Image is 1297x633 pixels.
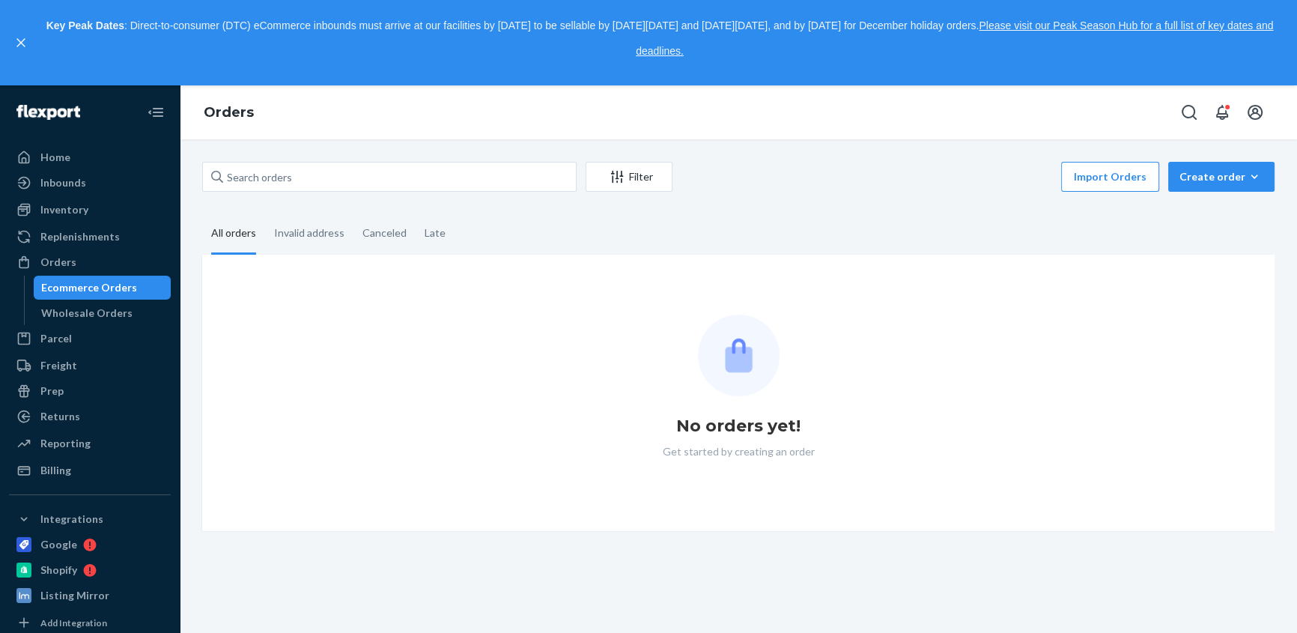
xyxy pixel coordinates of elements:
[1240,97,1270,127] button: Open account menu
[40,409,80,424] div: Returns
[40,563,77,578] div: Shopify
[40,463,71,478] div: Billing
[40,331,72,346] div: Parcel
[40,617,107,629] div: Add Integration
[40,512,103,527] div: Integrations
[40,537,77,552] div: Google
[9,354,171,378] a: Freight
[698,315,780,396] img: Empty list
[636,19,1273,57] a: Please visit our Peak Season Hub for a full list of key dates and deadlines.
[9,405,171,428] a: Returns
[586,169,672,184] div: Filter
[40,384,64,399] div: Prep
[1179,169,1263,184] div: Create order
[1061,162,1159,192] button: Import Orders
[9,584,171,608] a: Listing Mirror
[16,105,80,120] img: Flexport logo
[40,202,88,217] div: Inventory
[40,255,76,270] div: Orders
[34,301,171,325] a: Wholesale Orders
[9,558,171,582] a: Shopify
[1174,97,1204,127] button: Open Search Box
[1207,97,1237,127] button: Open notifications
[9,458,171,482] a: Billing
[586,162,672,192] button: Filter
[9,614,171,632] a: Add Integration
[34,276,171,300] a: Ecommerce Orders
[36,13,1284,64] p: : Direct-to-consumer (DTC) eCommerce inbounds must arrive at our facilities by [DATE] to be sella...
[9,250,171,274] a: Orders
[40,229,120,244] div: Replenishments
[40,175,86,190] div: Inbounds
[211,213,256,255] div: All orders
[362,213,407,252] div: Canceled
[141,97,171,127] button: Close Navigation
[13,35,28,50] button: close,
[40,436,91,451] div: Reporting
[9,507,171,531] button: Integrations
[274,213,344,252] div: Invalid address
[1168,162,1275,192] button: Create order
[9,379,171,403] a: Prep
[676,414,801,438] h1: No orders yet!
[9,171,171,195] a: Inbounds
[41,280,137,295] div: Ecommerce Orders
[9,327,171,351] a: Parcel
[9,145,171,169] a: Home
[40,358,77,373] div: Freight
[9,198,171,222] a: Inventory
[663,444,815,459] p: Get started by creating an order
[40,588,109,603] div: Listing Mirror
[9,225,171,249] a: Replenishments
[40,150,70,165] div: Home
[41,306,133,321] div: Wholesale Orders
[202,162,577,192] input: Search orders
[204,104,254,121] a: Orders
[425,213,446,252] div: Late
[46,19,124,31] strong: Key Peak Dates
[9,431,171,455] a: Reporting
[33,10,64,24] span: Chat
[9,533,171,557] a: Google
[192,91,266,135] ol: breadcrumbs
